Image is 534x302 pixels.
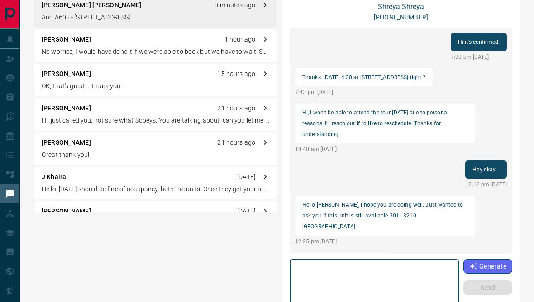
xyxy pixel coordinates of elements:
p: Hi it’s confirmed. [458,37,500,47]
p: 21 hours ago [217,138,255,147]
p: Thanks. [DATE] 4:30 at [STREET_ADDRESS] right ? [302,72,425,83]
p: 12:12 pm [DATE] [465,180,507,189]
p: OK, that's great… Thank you [42,81,270,91]
p: [DATE] [237,172,255,182]
p: 10:40 am [DATE] [295,145,475,153]
p: 7:39 pm [DATE] [451,53,507,61]
p: [DATE] [237,207,255,216]
p: [PERSON_NAME] [42,69,91,79]
p: [PERSON_NAME] [42,104,91,113]
p: Hi, just called you, not sure what Sobeys. You are talking about, can you let me more in terms of... [42,116,270,125]
p: Hello, [DATE] should be fine of occupancy, both the units. Once they get your profile - we can pr... [42,184,270,194]
button: Generate [463,259,512,274]
p: Great thank you! [42,150,270,160]
p: 1 hour ago [224,35,255,44]
p: No worries, I would have done it if we were able to book but we have to wait! Sorry :( but lookin... [42,47,270,57]
p: Hey okay [472,164,500,175]
p: [PERSON_NAME] [42,35,91,44]
p: J Khaira [42,172,66,182]
p: And A605 - [STREET_ADDRESS] [42,13,270,22]
p: 21 hours ago [217,104,255,113]
p: 7:43 pm [DATE] [295,88,433,96]
p: [PERSON_NAME] [42,207,91,216]
a: Shreya Shreya [378,2,424,11]
p: [PHONE_NUMBER] [374,13,428,22]
p: 12:25 pm [DATE] [295,237,475,245]
p: [PERSON_NAME] [42,138,91,147]
p: 15 hours ago [217,69,255,79]
p: 3 minutes ago [215,0,255,10]
p: Hello [PERSON_NAME], I hope you are doing well. Just wanted to ask you if this unit is still avai... [302,199,468,232]
p: [PERSON_NAME] [PERSON_NAME] [42,0,142,10]
p: Hi, I won’t be able to attend the tour [DATE] due to personal reasons. I’ll reach out if I’d like... [302,107,468,140]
